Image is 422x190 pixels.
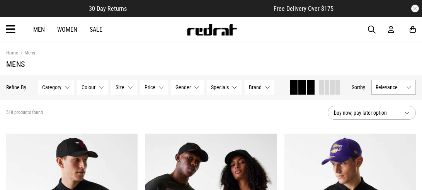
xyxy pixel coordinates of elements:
[140,80,168,95] button: Price
[142,5,258,12] iframe: Customer reviews powered by Trustpilot
[207,80,242,95] button: Specials
[249,84,262,90] span: Brand
[77,80,108,95] button: Colour
[211,84,229,90] span: Specials
[371,80,416,95] button: Relevance
[38,80,74,95] button: Category
[245,80,274,95] button: Brand
[328,106,416,120] button: buy now, pay later option
[6,110,43,116] span: 518 products found
[171,80,204,95] button: Gender
[90,26,102,33] a: Sale
[274,5,334,12] span: Free Delivery Over $175
[89,5,127,12] span: 30 Day Returns
[186,24,237,36] img: Redrat logo
[6,59,416,69] h1: Mens
[116,84,124,90] span: Size
[376,84,403,90] span: Relevance
[111,80,137,95] button: Size
[57,26,77,33] a: Women
[6,50,18,56] a: Home
[33,26,45,33] a: Men
[145,84,155,90] span: Price
[42,84,61,90] span: Category
[6,84,26,90] p: Refine By
[360,84,365,90] span: by
[18,50,35,57] a: Mens
[352,83,365,92] button: Sortby
[334,108,398,117] span: buy now, pay later option
[175,84,191,90] span: Gender
[82,84,95,90] span: Colour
